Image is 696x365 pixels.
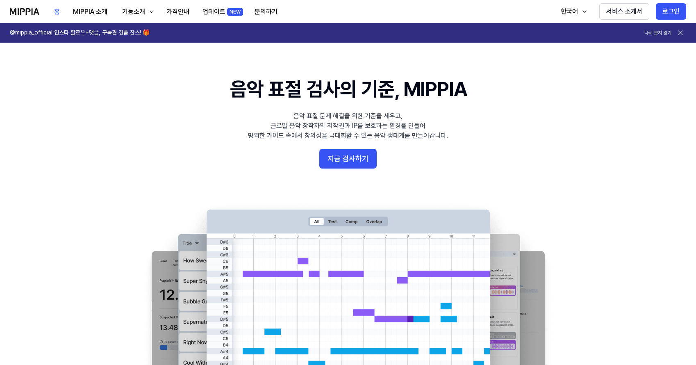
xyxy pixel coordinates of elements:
[196,0,248,23] a: 업데이트NEW
[48,4,66,20] button: 홈
[248,111,448,141] div: 음악 표절 문제 해결을 위한 기준을 세우고, 글로벌 음악 창작자의 저작권과 IP를 보호하는 환경을 만들어 명확한 가이드 속에서 창의성을 극대화할 수 있는 음악 생태계를 만들어...
[230,75,466,103] h1: 음악 표절 검사의 기준, MIPPIA
[553,3,593,20] button: 한국어
[66,4,114,20] button: MIPPIA 소개
[160,4,196,20] button: 가격안내
[10,29,150,37] h1: @mippia_official 인스타 팔로우+댓글, 구독권 경품 찬스! 🎁
[248,4,284,20] button: 문의하기
[114,4,160,20] button: 기능소개
[644,30,671,36] button: 다시 보지 않기
[10,8,39,15] img: logo
[599,3,649,20] button: 서비스 소개서
[559,7,580,16] div: 한국어
[656,3,686,20] button: 로그인
[121,7,147,17] div: 기능소개
[319,149,377,169] button: 지금 검사하기
[227,8,243,16] div: NEW
[48,0,66,23] a: 홈
[196,4,248,20] button: 업데이트NEW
